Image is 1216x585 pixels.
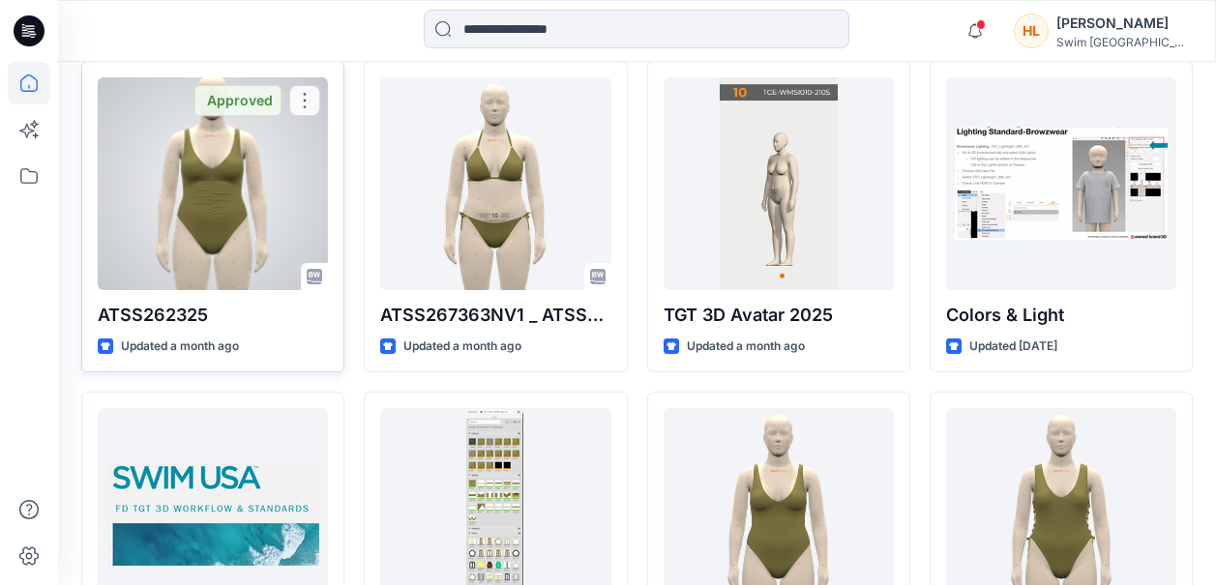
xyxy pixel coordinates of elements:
[946,302,1176,329] p: Colors & Light
[687,336,805,357] p: Updated a month ago
[946,77,1176,290] a: Colors & Light
[98,77,328,290] a: ATSS262325
[380,77,610,290] a: ATSS267363NV1 _ ATSS26898NV1 V2
[98,302,328,329] p: ATSS262325
[664,77,894,290] a: TGT 3D Avatar 2025
[664,302,894,329] p: TGT 3D Avatar 2025
[1056,35,1192,49] div: Swim [GEOGRAPHIC_DATA]
[1014,14,1049,48] div: HL
[969,336,1057,357] p: Updated [DATE]
[403,336,521,357] p: Updated a month ago
[1056,12,1192,35] div: [PERSON_NAME]
[121,336,239,357] p: Updated a month ago
[380,302,610,329] p: ATSS267363NV1 _ ATSS26898NV1 V2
